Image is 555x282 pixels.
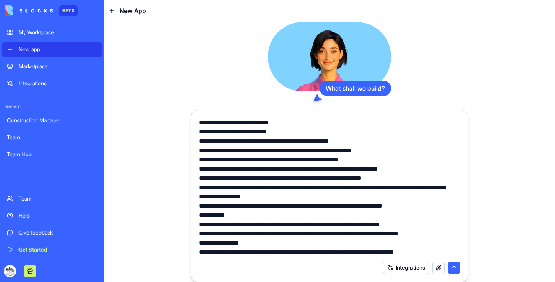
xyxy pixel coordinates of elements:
[2,76,102,91] a: Integrations
[2,25,102,40] a: My Workspace
[2,130,102,145] a: Team
[18,46,97,53] div: New app
[7,117,97,124] div: Construction Manager
[383,262,429,274] button: Integrations
[2,225,102,240] a: Give feedback
[18,195,97,203] div: Team
[7,150,97,158] div: Team Hub
[2,42,102,57] a: New app
[119,6,146,15] span: New App
[2,59,102,74] a: Marketplace
[320,81,391,96] div: What shall we build?
[2,191,102,206] a: Team
[18,79,97,87] div: Integrations
[7,133,97,141] div: Team
[2,113,102,128] a: Construction Manager
[2,208,102,223] a: Help
[2,242,102,257] a: Get Started
[2,103,102,110] span: Recent
[4,265,16,277] img: ACg8ocJUuhCJYhvX_jKJCULYx2udiZ678g7ZXBwfkHBM3IhNS6i0D4gE=s96-c
[18,212,97,220] div: Help
[18,29,97,36] div: My Workspace
[5,5,78,16] a: BETA
[59,5,78,16] div: BETA
[18,246,97,253] div: Get Started
[2,147,102,162] a: Team Hub
[18,62,97,70] div: Marketplace
[5,5,53,16] img: logo
[18,229,97,236] div: Give feedback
